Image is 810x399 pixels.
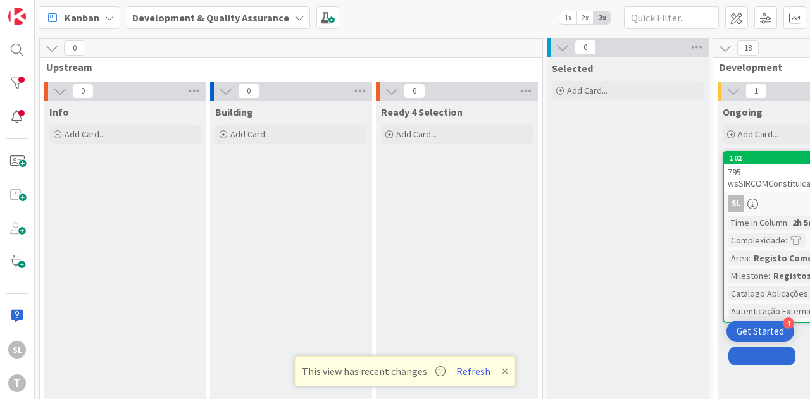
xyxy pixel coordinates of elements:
[404,83,425,99] span: 0
[381,106,463,118] span: Ready 4 Selection
[65,128,105,140] span: Add Card...
[65,10,99,25] span: Kanban
[624,6,719,29] input: Quick Filter...
[452,363,495,379] button: Refresh
[728,286,808,300] div: Catalogo Aplicações
[230,128,271,140] span: Add Card...
[783,317,794,329] div: 4
[238,83,259,99] span: 0
[396,128,437,140] span: Add Card...
[768,269,770,283] span: :
[215,106,253,118] span: Building
[576,11,594,24] span: 2x
[728,195,744,212] div: SL
[728,251,749,265] div: Area
[723,106,763,118] span: Ongoing
[8,374,26,392] div: T
[132,11,289,24] b: Development & Quality Assurance
[594,11,611,24] span: 3x
[728,233,785,247] div: Complexidade
[808,286,810,300] span: :
[785,233,787,247] span: :
[8,341,26,359] div: SL
[737,325,784,338] div: Get Started
[64,40,85,56] span: 0
[49,106,69,118] span: Info
[8,8,26,25] img: Visit kanbanzone.com
[559,11,576,24] span: 1x
[728,216,787,230] div: Time in Column
[567,85,607,96] span: Add Card...
[745,83,767,99] span: 1
[738,128,778,140] span: Add Card...
[552,62,593,75] span: Selected
[726,321,794,342] div: Open Get Started checklist, remaining modules: 4
[749,251,751,265] span: :
[728,269,768,283] div: Milestone
[72,83,94,99] span: 0
[575,40,596,55] span: 0
[46,61,526,73] span: Upstream
[787,216,789,230] span: :
[302,364,445,379] span: This view has recent changes.
[737,40,759,56] span: 18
